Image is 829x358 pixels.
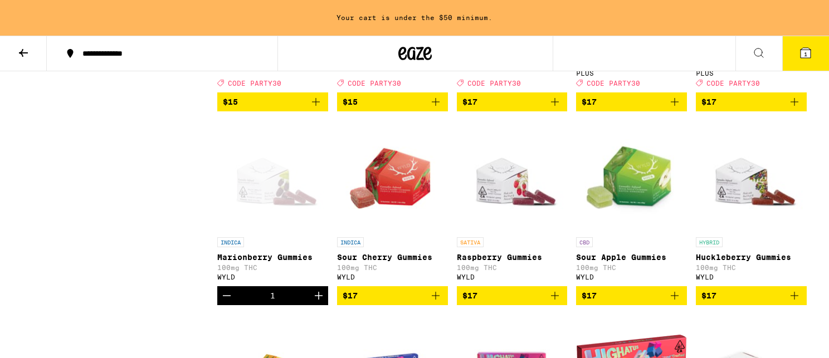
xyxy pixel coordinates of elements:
[782,36,829,71] button: 1
[337,92,448,111] button: Add to bag
[457,120,568,232] img: WYLD - Raspberry Gummies
[696,273,807,281] div: WYLD
[270,291,275,300] div: 1
[343,97,358,106] span: $15
[457,264,568,271] p: 100mg THC
[701,97,716,106] span: $17
[217,273,328,281] div: WYLD
[462,97,477,106] span: $17
[457,286,568,305] button: Add to bag
[337,253,448,262] p: Sour Cherry Gummies
[696,286,807,305] button: Add to bag
[337,237,364,247] p: INDICA
[228,80,281,87] span: CODE PARTY30
[576,120,687,286] a: Open page for Sour Apple Gummies from WYLD
[337,120,448,286] a: Open page for Sour Cherry Gummies from WYLD
[457,237,484,247] p: SATIVA
[462,291,477,300] span: $17
[217,253,328,262] p: Marionberry Gummies
[223,97,238,106] span: $15
[576,286,687,305] button: Add to bag
[457,120,568,286] a: Open page for Raspberry Gummies from WYLD
[337,264,448,271] p: 100mg THC
[217,264,328,271] p: 100mg THC
[337,273,448,281] div: WYLD
[337,120,448,232] img: WYLD - Sour Cherry Gummies
[696,237,723,247] p: HYBRID
[696,120,807,286] a: Open page for Huckleberry Gummies from WYLD
[696,264,807,271] p: 100mg THC
[217,237,244,247] p: INDICA
[582,291,597,300] span: $17
[576,70,687,77] div: PLUS
[217,92,328,111] button: Add to bag
[309,286,328,305] button: Increment
[576,120,687,232] img: WYLD - Sour Apple Gummies
[457,253,568,262] p: Raspberry Gummies
[457,92,568,111] button: Add to bag
[696,253,807,262] p: Huckleberry Gummies
[343,291,358,300] span: $17
[696,70,807,77] div: PLUS
[587,80,640,87] span: CODE PARTY30
[701,291,716,300] span: $17
[696,92,807,111] button: Add to bag
[217,286,236,305] button: Decrement
[576,92,687,111] button: Add to bag
[467,80,521,87] span: CODE PARTY30
[804,51,807,57] span: 1
[348,80,401,87] span: CODE PARTY30
[576,237,593,247] p: CBD
[582,97,597,106] span: $17
[7,8,80,17] span: Hi. Need any help?
[337,286,448,305] button: Add to bag
[706,80,760,87] span: CODE PARTY30
[696,120,807,232] img: WYLD - Huckleberry Gummies
[457,273,568,281] div: WYLD
[576,273,687,281] div: WYLD
[576,253,687,262] p: Sour Apple Gummies
[217,120,328,286] a: Open page for Marionberry Gummies from WYLD
[576,264,687,271] p: 100mg THC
